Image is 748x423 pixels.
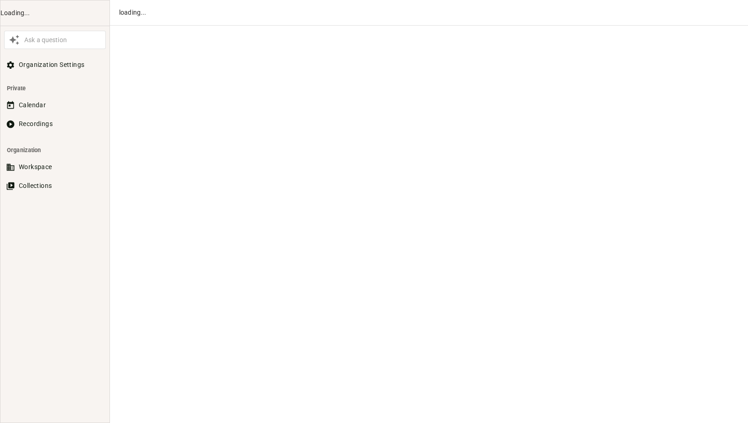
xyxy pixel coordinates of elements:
[4,142,106,159] li: Organization
[4,115,106,132] button: Recordings
[4,159,106,176] button: Workspace
[4,97,106,114] button: Calendar
[22,35,104,45] div: Ask a question
[4,80,106,97] li: Private
[4,56,106,73] button: Organization Settings
[0,8,109,18] div: Loading...
[119,8,734,17] div: loading...
[6,32,22,48] button: Awesile Icon
[4,177,106,194] button: Collections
